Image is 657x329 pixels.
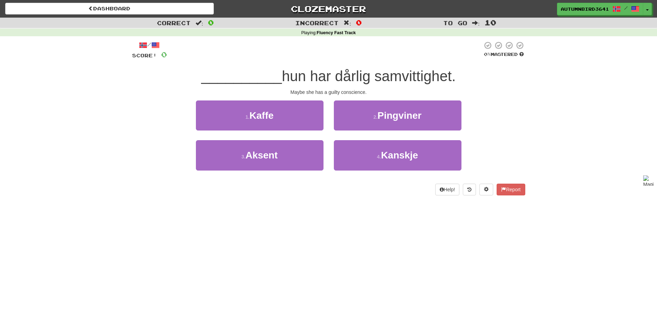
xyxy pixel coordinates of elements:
a: AutumnBird3641 / [557,3,643,15]
button: Round history (alt+y) [463,184,476,195]
small: 2 . [374,114,378,120]
span: hun har dårlig samvittighet. [282,68,456,84]
button: Report [497,184,525,195]
span: 0 % [484,51,491,57]
span: Aksent [246,150,278,161]
strong: Fluency Fast Track [317,30,356,35]
span: Kanskje [381,150,418,161]
span: : [472,20,480,26]
button: 2.Pingviner [334,100,461,130]
span: Pingviner [378,110,422,121]
a: Dashboard [5,3,214,14]
span: Correct [157,19,191,26]
span: __________ [201,68,282,84]
button: 3.Aksent [196,140,323,170]
span: 0 [208,18,214,27]
small: 1 . [246,114,250,120]
button: 4.Kanskje [334,140,461,170]
div: Mastered [482,51,525,58]
button: 1.Kaffe [196,100,323,130]
span: 0 [356,18,362,27]
span: Incorrect [295,19,339,26]
span: / [624,6,628,10]
span: AutumnBird3641 [561,6,609,12]
span: : [344,20,351,26]
a: Clozemaster [224,3,433,15]
small: 3 . [241,154,246,159]
button: Help! [435,184,460,195]
span: 0 [161,50,167,59]
span: Score: [132,52,157,58]
div: Maybe she has a guilty conscience. [132,89,525,96]
span: : [196,20,203,26]
span: To go [443,19,467,26]
span: 10 [485,18,496,27]
div: / [132,41,167,50]
span: Kaffe [249,110,273,121]
small: 4 . [377,154,381,159]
